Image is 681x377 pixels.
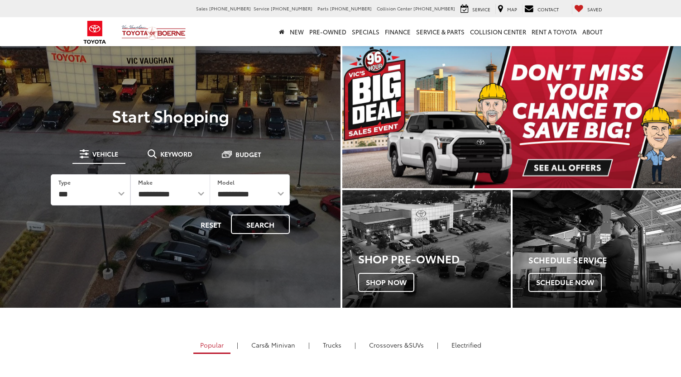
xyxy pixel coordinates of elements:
img: Toyota [78,18,112,47]
a: Specials [349,17,382,46]
div: Toyota [513,190,681,308]
span: Sales [196,5,208,12]
a: My Saved Vehicles [572,4,604,14]
li: | [235,340,240,349]
a: Home [276,17,287,46]
span: Budget [235,151,261,157]
h3: Shop Pre-Owned [358,253,511,264]
a: Collision Center [467,17,529,46]
a: Service & Parts: Opens in a new tab [413,17,467,46]
span: & Minivan [265,340,295,349]
img: Vic Vaughan Toyota of Boerne [121,24,186,40]
a: Trucks [316,337,348,353]
span: Collision Center [377,5,412,12]
span: Vehicle [92,151,118,157]
div: carousel slide number 1 of 1 [342,45,681,188]
li: | [435,340,441,349]
span: [PHONE_NUMBER] [209,5,251,12]
label: Make [138,178,153,186]
span: Parts [317,5,329,12]
li: | [352,340,358,349]
span: Crossovers & [369,340,409,349]
span: Contact [537,6,559,13]
a: Cars [245,337,302,353]
li: | [306,340,312,349]
label: Type [58,178,71,186]
a: Shop Pre-Owned Shop Now [342,190,511,308]
a: SUVs [362,337,431,353]
button: Search [231,215,290,234]
a: Rent a Toyota [529,17,580,46]
label: Model [217,178,235,186]
span: [PHONE_NUMBER] [271,5,312,12]
span: Service [472,6,490,13]
a: Pre-Owned [307,17,349,46]
a: Electrified [445,337,488,353]
span: [PHONE_NUMBER] [330,5,372,12]
p: Start Shopping [38,106,302,124]
a: Contact [522,4,561,14]
span: Map [507,6,517,13]
a: Popular [193,337,230,354]
a: Schedule Service Schedule Now [513,190,681,308]
span: Saved [587,6,602,13]
img: Big Deal Sales Event [342,45,681,188]
span: Schedule Now [528,273,602,292]
a: Service [458,4,493,14]
h4: Schedule Service [528,256,681,265]
section: Carousel section with vehicle pictures - may contain disclaimers. [342,45,681,188]
span: Service [254,5,269,12]
button: Reset [193,215,229,234]
span: Keyword [160,151,192,157]
a: New [287,17,307,46]
span: Shop Now [358,273,414,292]
div: Toyota [342,190,511,308]
span: [PHONE_NUMBER] [413,5,455,12]
a: About [580,17,605,46]
a: Map [495,4,519,14]
a: Finance [382,17,413,46]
